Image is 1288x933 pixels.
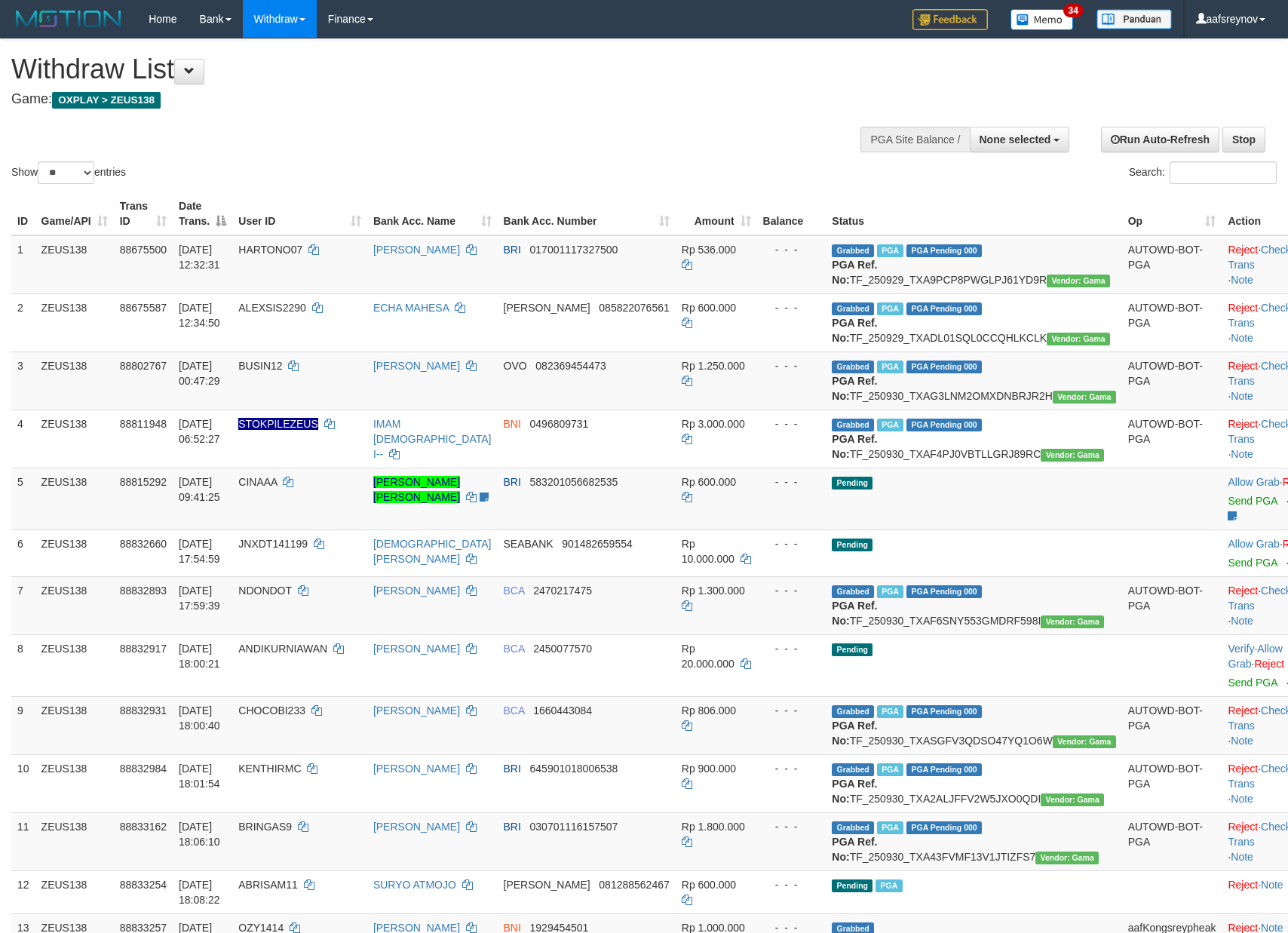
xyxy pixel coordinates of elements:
[120,418,167,430] span: 88811948
[11,696,35,754] td: 9
[912,9,988,30] img: Feedback.jpg
[1129,161,1277,184] label: Search:
[676,192,757,235] th: Amount: activate to sort column ascending
[238,244,302,256] span: HARTONO07
[763,877,820,892] div: - - -
[11,8,126,30] img: MOTION_logo.png
[1228,244,1258,256] a: Reject
[1228,643,1282,670] span: ·
[238,879,298,891] span: ABRISAM11
[35,468,114,529] td: ZEUS138
[232,192,367,235] th: User ID: activate to sort column ascending
[504,879,590,891] span: [PERSON_NAME]
[682,585,745,597] span: Rp 1.300.000
[826,576,1121,634] td: TF_250930_TXAF6SNY553GMDRF598I
[980,134,1051,146] span: None selected
[373,879,456,891] a: SURYO ATMOJO
[1222,127,1265,152] a: Stop
[1122,351,1222,410] td: AUTOWD-BOT-PGA
[533,643,592,655] span: Copy 2450077570 to clipboard
[504,821,521,833] span: BRI
[877,705,903,718] span: Marked by aafsolysreylen
[238,476,277,488] span: CINAAA
[35,529,114,576] td: ZEUS138
[504,538,554,550] span: SEABANK
[35,754,114,812] td: ZEUS138
[826,192,1121,235] th: Status
[179,763,220,790] span: [DATE] 18:01:54
[120,643,167,655] span: 88832917
[1228,538,1282,550] span: ·
[832,585,874,598] span: Grabbed
[179,879,220,906] span: [DATE] 18:08:22
[599,879,669,891] span: Copy 081288562467 to clipboard
[682,418,745,430] span: Rp 3.000.000
[832,477,872,490] span: Pending
[826,410,1121,468] td: TF_250930_TXAF4PJ0VBTLLGRJ89RC
[530,476,618,488] span: Copy 583201056682535 to clipboard
[763,819,820,834] div: - - -
[1231,615,1253,627] a: Note
[530,244,618,256] span: Copy 017001117327500 to clipboard
[682,643,734,670] span: Rp 20.000.000
[832,763,874,776] span: Grabbed
[876,879,902,892] span: Marked by aafpengsreynich
[1228,643,1254,655] a: Verify
[906,821,982,834] span: PGA Pending
[504,704,525,717] span: BCA
[11,351,35,410] td: 3
[1228,557,1277,569] a: Send PGA
[906,585,982,598] span: PGA Pending
[52,92,161,109] span: OXPLAY > ZEUS138
[1231,448,1253,460] a: Note
[120,821,167,833] span: 88833162
[373,763,460,775] a: [PERSON_NAME]
[179,821,220,848] span: [DATE] 18:06:10
[238,821,292,833] span: BRINGAS9
[877,361,903,373] span: Marked by aafsreyleap
[11,293,35,351] td: 2
[906,705,982,718] span: PGA Pending
[179,704,220,732] span: [DATE] 18:00:40
[826,235,1121,294] td: TF_250929_TXA9PCP8PWGLPJ61YD9R
[970,127,1070,152] button: None selected
[504,643,525,655] span: BCA
[877,244,903,257] span: Marked by aaftrukkakada
[832,539,872,551] span: Pending
[1041,615,1104,628] span: Vendor URL: https://trx31.1velocity.biz
[238,302,306,314] span: ALEXSIS2290
[877,821,903,834] span: Marked by aafchomsokheang
[682,302,736,314] span: Rp 600.000
[1122,410,1222,468] td: AUTOWD-BOT-PGA
[1228,495,1277,507] a: Send PGA
[1170,161,1277,184] input: Search:
[832,433,877,460] b: PGA Ref. No:
[504,418,521,430] span: BNI
[11,576,35,634] td: 7
[504,360,527,372] span: OVO
[533,704,592,717] span: Copy 1660443084 to clipboard
[832,419,874,431] span: Grabbed
[35,812,114,870] td: ZEUS138
[832,317,877,344] b: PGA Ref. No:
[504,302,590,314] span: [PERSON_NAME]
[763,641,820,656] div: - - -
[179,643,220,670] span: [DATE] 18:00:21
[682,538,734,565] span: Rp 10.000.000
[832,244,874,257] span: Grabbed
[832,705,874,718] span: Grabbed
[682,244,736,256] span: Rp 536.000
[120,538,167,550] span: 88832660
[1122,576,1222,634] td: AUTOWD-BOT-PGA
[763,703,820,718] div: - - -
[1228,418,1258,430] a: Reject
[1228,538,1279,550] a: Allow Grab
[763,300,820,315] div: - - -
[11,754,35,812] td: 10
[533,585,592,597] span: Copy 2470217475 to clipboard
[530,418,589,430] span: Copy 0496809731 to clipboard
[877,585,903,598] span: Marked by aafsolysreylen
[373,244,460,256] a: [PERSON_NAME]
[1228,879,1258,891] a: Reject
[179,302,220,329] span: [DATE] 12:34:50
